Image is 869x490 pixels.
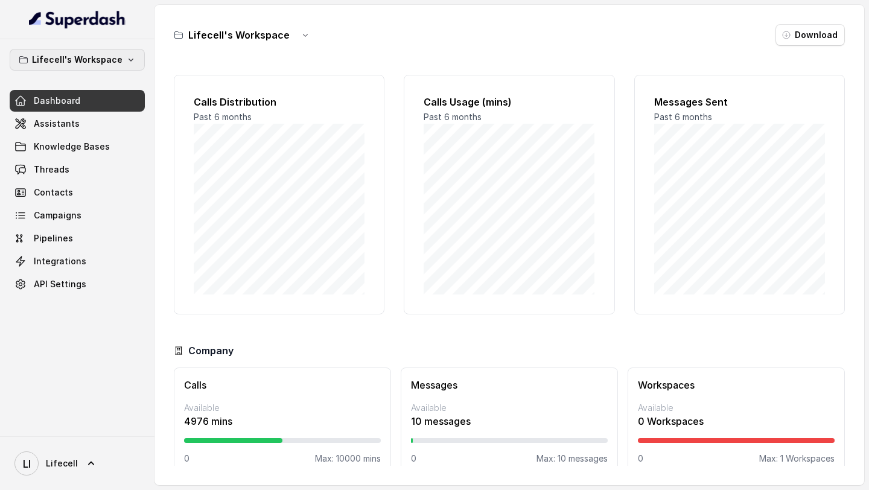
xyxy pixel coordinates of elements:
a: Assistants [10,113,145,135]
p: 0 [184,453,189,465]
span: API Settings [34,278,86,290]
span: Past 6 months [654,112,712,122]
a: Lifecell [10,447,145,480]
a: Dashboard [10,90,145,112]
a: API Settings [10,273,145,295]
span: Knowledge Bases [34,141,110,153]
h3: Company [188,343,234,358]
p: Available [184,402,381,414]
h2: Calls Distribution [194,95,364,109]
button: Download [775,24,845,46]
p: 10 messages [411,414,608,428]
span: Past 6 months [194,112,252,122]
span: Threads [34,164,69,176]
span: Assistants [34,118,80,130]
p: Lifecell's Workspace [32,52,123,67]
p: Max: 1 Workspaces [759,453,835,465]
p: Available [638,402,835,414]
h2: Calls Usage (mins) [424,95,594,109]
text: LI [23,457,31,470]
span: Integrations [34,255,86,267]
p: Max: 10000 mins [315,453,381,465]
p: 0 Workspaces [638,414,835,428]
img: light.svg [29,10,126,29]
a: Campaigns [10,205,145,226]
a: Integrations [10,250,145,272]
span: Past 6 months [424,112,482,122]
h3: Calls [184,378,381,392]
button: Lifecell's Workspace [10,49,145,71]
a: Pipelines [10,227,145,249]
h3: Lifecell's Workspace [188,28,290,42]
p: Available [411,402,608,414]
p: 0 [638,453,643,465]
p: Max: 10 messages [536,453,608,465]
span: Campaigns [34,209,81,221]
h3: Messages [411,378,608,392]
span: Contacts [34,186,73,199]
h3: Workspaces [638,378,835,392]
a: Contacts [10,182,145,203]
span: Lifecell [46,457,78,469]
p: 4976 mins [184,414,381,428]
a: Threads [10,159,145,180]
p: 0 [411,453,416,465]
span: Dashboard [34,95,80,107]
h2: Messages Sent [654,95,825,109]
a: Knowledge Bases [10,136,145,157]
span: Pipelines [34,232,73,244]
